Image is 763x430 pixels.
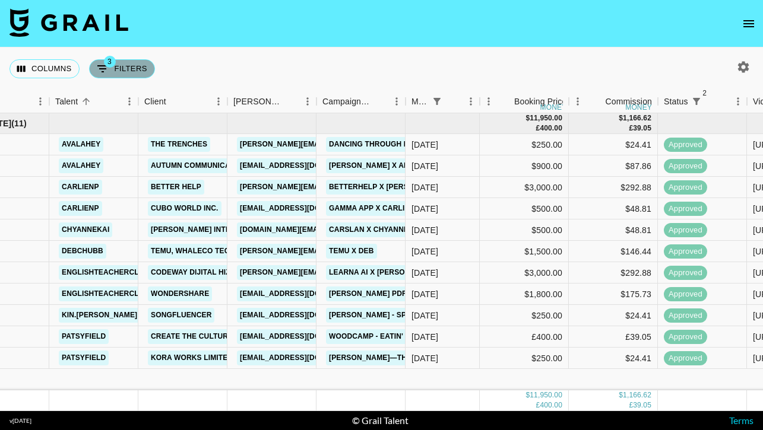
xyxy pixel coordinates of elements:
[237,286,370,301] a: [EMAIL_ADDRESS][DOMAIN_NAME]
[619,113,623,123] div: $
[569,305,658,326] div: $24.41
[148,244,464,259] a: Temu, Whaleco Technology Limited ([GEOGRAPHIC_DATA]/[GEOGRAPHIC_DATA])
[411,267,438,279] div: Jan '25
[104,56,116,68] span: 3
[237,308,370,323] a: [EMAIL_ADDRESS][DOMAIN_NAME]
[536,123,540,133] div: £
[55,90,78,113] div: Talent
[148,158,271,173] a: Autumn Communications LLC
[352,415,409,426] div: © Grail Talent
[411,139,438,151] div: Jan '25
[59,265,159,280] a: englishteacherclaire
[658,90,747,113] div: Status
[326,286,446,301] a: [PERSON_NAME] PDF Element
[633,400,651,410] div: 39.05
[498,93,514,110] button: Sort
[326,351,434,365] a: [PERSON_NAME]—The Vow
[11,117,27,129] span: ( 11 )
[480,93,498,110] button: Menu
[462,93,480,110] button: Menu
[480,177,569,198] div: $3,000.00
[480,155,569,177] div: $900.00
[625,104,652,111] div: money
[148,329,236,344] a: Create The Culture
[633,123,651,133] div: 39.05
[623,390,651,400] div: 1,166.62
[429,93,445,110] div: 1 active filter
[705,93,721,110] button: Sort
[569,262,658,284] div: $292.88
[237,244,492,259] a: [PERSON_NAME][EMAIL_ADDRESS][PERSON_NAME][DOMAIN_NAME]
[540,104,567,111] div: money
[480,198,569,219] div: $500.00
[406,90,480,113] div: Month Due
[514,90,566,113] div: Booking Price
[59,158,103,173] a: avalahey
[326,265,441,280] a: Learna AI x [PERSON_NAME]
[664,332,707,343] span: approved
[326,222,411,237] a: Carslan x Chyanne
[210,93,227,110] button: Menu
[411,331,438,343] div: Jan '25
[59,137,103,152] a: avalahey
[59,329,109,344] a: patsyfield
[605,90,652,113] div: Commission
[569,284,658,305] div: $175.73
[729,93,747,110] button: Menu
[664,225,707,236] span: approved
[429,93,445,110] button: Show filters
[569,241,658,262] div: $146.44
[525,113,530,123] div: $
[299,93,316,110] button: Menu
[148,180,204,195] a: Better Help
[540,400,562,410] div: 400.00
[688,93,705,110] button: Show filters
[411,181,438,193] div: Jan '25
[569,326,658,348] div: £39.05
[59,201,102,216] a: carlienp
[59,180,102,195] a: carlienp
[371,93,388,110] button: Sort
[569,348,658,369] div: $24.41
[10,59,80,78] button: Select columns
[59,244,106,259] a: debchubb
[144,90,166,113] div: Client
[623,113,651,123] div: 1,166.62
[480,241,569,262] div: $1,500.00
[237,180,492,195] a: [PERSON_NAME][EMAIL_ADDRESS][PERSON_NAME][DOMAIN_NAME]
[326,201,417,216] a: Gamma App x Carlien
[148,265,325,280] a: Codeway Dijital Hizmetler Anonim Şirketi
[525,390,530,400] div: $
[737,12,761,36] button: open drawer
[699,87,711,99] span: 2
[664,161,707,172] span: approved
[688,93,705,110] div: 2 active filters
[49,90,138,113] div: Talent
[588,93,605,110] button: Sort
[629,400,633,410] div: £
[326,180,450,195] a: BetterHelp x [PERSON_NAME]
[536,400,540,410] div: £
[411,310,438,321] div: Jan '25
[326,329,430,344] a: Woodcamp - Eatin' Good
[530,390,562,400] div: 11,950.00
[59,351,109,365] a: patsyfield
[237,265,430,280] a: [PERSON_NAME][EMAIL_ADDRESS][DOMAIN_NAME]
[237,351,370,365] a: [EMAIL_ADDRESS][DOMAIN_NAME]
[326,244,377,259] a: TEMU x Deb
[10,417,31,425] div: v [DATE]
[411,90,429,113] div: Month Due
[148,137,210,152] a: The Trenches
[411,352,438,364] div: Jan '25
[148,286,212,301] a: Wondershare
[664,203,707,215] span: approved
[227,90,316,113] div: Booker
[664,182,707,193] span: approved
[388,93,406,110] button: Menu
[322,90,371,113] div: Campaign (Type)
[530,113,562,123] div: 11,950.00
[664,267,707,279] span: approved
[59,222,112,237] a: chyannekai
[445,93,462,110] button: Sort
[664,246,707,257] span: approved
